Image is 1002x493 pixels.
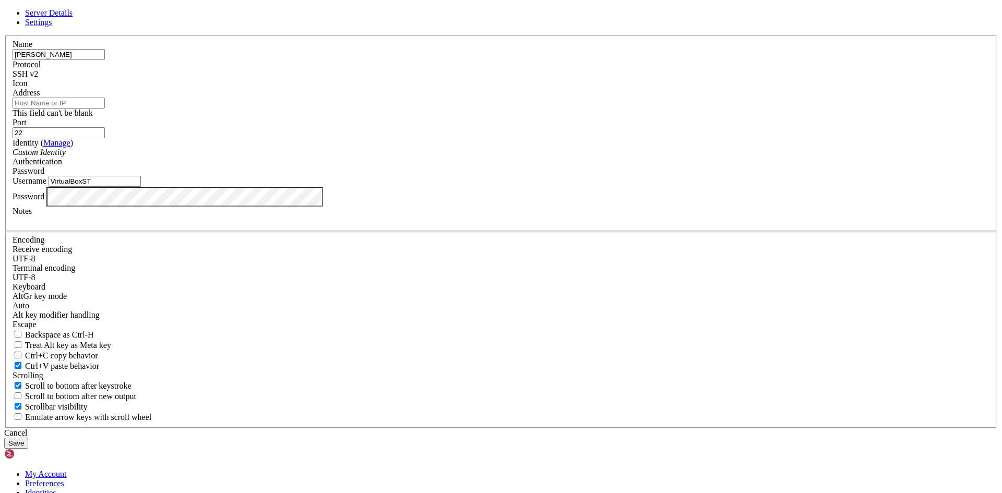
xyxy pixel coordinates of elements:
[25,351,98,360] span: Ctrl+C copy behavior
[13,49,105,60] input: Server Name
[13,109,989,118] div: This field can't be blank
[13,320,36,329] span: Escape
[13,330,94,339] label: If true, the backspace should send BS ('\x08', aka ^H). Otherwise the backspace key should send '...
[4,13,8,22] div: (0, 1)
[13,157,62,166] label: Authentication
[13,207,32,215] label: Notes
[13,148,66,157] i: Custom Identity
[13,69,989,79] div: SSH v2
[13,273,35,282] span: UTF-8
[4,4,866,13] x-row: Access denied
[13,138,73,147] label: Identity
[4,4,866,13] x-row: Connecting [TECHNICAL_ID]...
[13,118,27,127] label: Port
[13,301,989,310] div: Auto
[13,191,44,200] label: Password
[15,392,21,399] input: Scroll to bottom after new output
[13,282,45,291] label: Keyboard
[4,13,866,22] x-row: VirtualBoxST@[TECHNICAL_ID]'s password:
[13,40,32,49] label: Name
[15,341,21,348] input: Treat Alt key as Meta key
[13,235,44,244] label: Encoding
[4,57,866,66] x-row: Access denied
[13,310,100,319] label: Controls how the Alt key is handled. Escape: Send an ESC prefix. 8-Bit: Add 128 to the typed char...
[13,413,151,422] label: When using the alternative screen buffer, and DECCKM (Application Cursor Keys) is active, mouse w...
[13,245,72,254] label: Set the expected encoding for data received from the host. If the encodings do not match, visual ...
[41,138,73,147] span: ( )
[13,402,88,411] label: The vertical scrollbar mode.
[49,176,141,187] input: Login Username
[13,273,989,282] div: UTF-8
[15,331,21,338] input: Backspace as Ctrl-H
[25,413,151,422] span: Emulate arrow keys with scroll wheel
[13,263,75,272] label: The default terminal encoding. ISO-2022 enables character map translations (like graphics maps). ...
[4,49,866,57] x-row: VirtualBoxST@[TECHNICAL_ID]'s password:
[25,362,99,370] span: Ctrl+V paste behavior
[13,88,40,97] label: Address
[25,381,132,390] span: Scroll to bottom after keystroke
[13,148,989,157] div: Custom Identity
[15,403,21,410] input: Scrollbar visibility
[13,292,67,300] label: Set the expected encoding for data received from the host. If the encodings do not match, visual ...
[4,449,64,459] img: Shellngn
[4,66,866,75] x-row: VirtualBoxST@[TECHNICAL_ID]'s password:
[13,127,105,138] input: Port Number
[25,330,94,339] span: Backspace as Ctrl-H
[13,166,989,176] div: Password
[25,341,111,350] span: Treat Alt key as Meta key
[25,392,136,401] span: Scroll to bottom after new output
[25,8,73,17] a: Server Details
[43,138,70,147] a: Manage
[15,382,21,389] input: Scroll to bottom after keystroke
[4,438,28,449] button: Save
[13,69,38,78] span: SSH v2
[13,341,111,350] label: Whether the Alt key acts as a Meta key or as a distinct Alt key.
[13,79,27,88] label: Icon
[4,22,866,31] x-row: Access denied
[13,351,98,360] label: Ctrl-C copies if true, send ^C to host if false. Ctrl-Shift-C sends ^C to host if true, copies if...
[13,166,44,175] span: Password
[176,66,180,75] div: (39, 7)
[15,352,21,358] input: Ctrl+C copy behavior
[4,40,866,49] x-row: Access denied
[13,362,99,370] label: Ctrl+V pastes if true, sends ^V to host if false. Ctrl+Shift+V sends ^V to host if true, pastes i...
[25,470,67,478] a: My Account
[13,254,35,263] span: UTF-8
[15,362,21,369] input: Ctrl+V paste behavior
[25,18,52,27] a: Settings
[13,381,132,390] label: Whether to scroll to the bottom on any keystroke.
[25,402,88,411] span: Scrollbar visibility
[13,301,29,310] span: Auto
[15,413,21,420] input: Emulate arrow keys with scroll wheel
[13,320,989,329] div: Escape
[4,31,866,40] x-row: VirtualBoxST@[TECHNICAL_ID]'s password:
[13,392,136,401] label: Scroll to bottom after new output.
[13,254,989,263] div: UTF-8
[13,176,46,185] label: Username
[13,371,43,380] label: Scrolling
[4,428,998,438] div: Cancel
[13,98,105,109] input: Host Name or IP
[13,60,41,69] label: Protocol
[25,479,64,488] a: Preferences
